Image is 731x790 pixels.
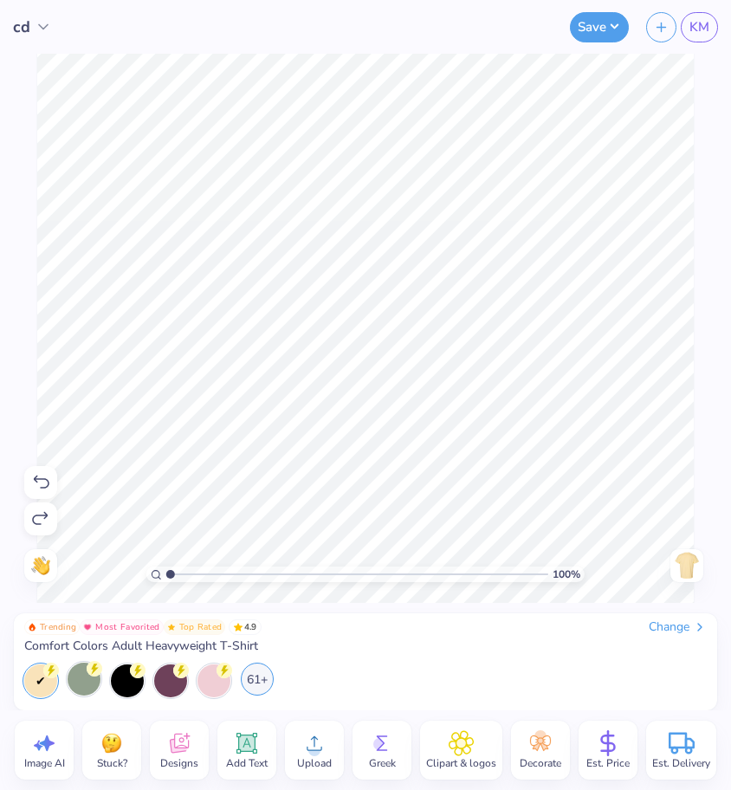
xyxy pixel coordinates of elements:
[520,756,561,770] span: Decorate
[673,552,701,580] img: Back
[24,638,258,654] span: Comfort Colors Adult Heavyweight T-Shirt
[160,756,198,770] span: Designs
[652,756,710,770] span: Est. Delivery
[28,623,36,631] img: Trending sort
[167,623,176,631] img: Top Rated sort
[179,623,223,631] span: Top Rated
[689,17,709,37] span: KM
[226,756,268,770] span: Add Text
[369,756,396,770] span: Greek
[681,12,718,42] a: KM
[570,12,629,42] button: Save
[649,619,707,635] div: Change
[229,619,262,635] span: 4.9
[426,756,496,770] span: Clipart & logos
[297,756,332,770] span: Upload
[164,619,226,635] button: Badge Button
[80,619,163,635] button: Badge Button
[241,663,274,696] div: 61+
[13,16,30,39] span: cd
[99,730,125,756] img: Stuck?
[24,756,65,770] span: Image AI
[586,756,630,770] span: Est. Price
[553,567,580,582] span: 100 %
[83,623,92,631] img: Most Favorited sort
[40,623,76,631] span: Trending
[24,619,80,635] button: Badge Button
[95,623,159,631] span: Most Favorited
[97,756,127,770] span: Stuck?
